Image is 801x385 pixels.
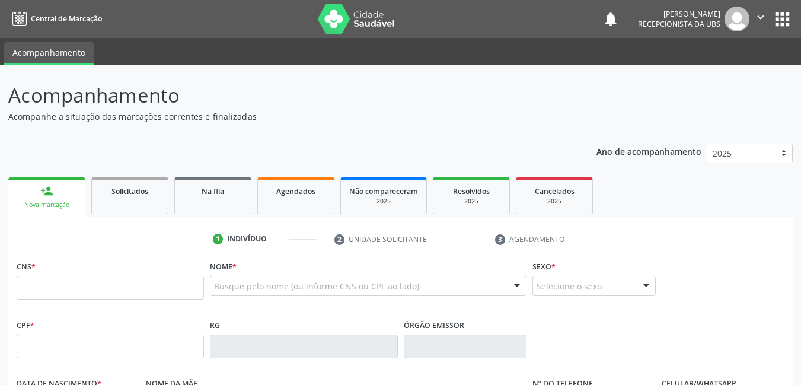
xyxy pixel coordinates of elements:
[17,257,36,276] label: CNS
[638,19,720,29] span: Recepcionista da UBS
[537,280,602,292] span: Selecione o sexo
[532,257,556,276] label: Sexo
[442,197,501,206] div: 2025
[525,197,584,206] div: 2025
[8,9,102,28] a: Central de Marcação
[4,42,94,65] a: Acompanhamento
[535,186,575,196] span: Cancelados
[602,11,619,27] button: notifications
[31,14,102,24] span: Central de Marcação
[111,186,148,196] span: Solicitados
[404,316,464,335] label: Órgão emissor
[725,7,749,31] img: img
[213,234,224,244] div: 1
[17,316,34,335] label: CPF
[40,184,53,198] div: person_add
[214,280,419,292] span: Busque pelo nome (ou informe CNS ou CPF ao lado)
[210,316,220,335] label: RG
[202,186,224,196] span: Na fila
[349,197,418,206] div: 2025
[276,186,315,196] span: Agendados
[349,186,418,196] span: Não compareceram
[749,7,772,31] button: 
[453,186,490,196] span: Resolvidos
[8,81,557,110] p: Acompanhamento
[772,9,793,30] button: apps
[17,201,77,209] div: Nova marcação
[8,110,557,123] p: Acompanhe a situação das marcações correntes e finalizadas
[227,234,267,244] div: Indivíduo
[210,257,237,276] label: Nome
[596,144,701,158] p: Ano de acompanhamento
[754,11,767,24] i: 
[638,9,720,19] div: [PERSON_NAME]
